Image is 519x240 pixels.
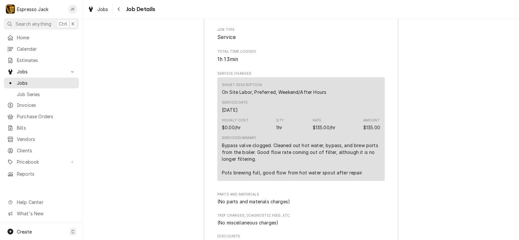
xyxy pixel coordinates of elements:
span: Job Details [124,5,155,14]
span: What's New [17,210,75,217]
div: Job Type [217,27,385,41]
a: Calendar [4,44,79,54]
div: Hourly Cost [222,118,248,123]
a: Jobs [85,4,111,15]
div: Service Charges [217,71,385,184]
span: Reports [17,171,76,177]
span: Service [217,34,236,40]
span: Invoices [17,102,76,108]
div: Cost [222,124,241,131]
span: Search anything [16,20,51,27]
span: Pricebook [17,158,66,165]
span: Trip Charges, Diagnostic Fees, etc. [217,213,385,218]
span: Parts and Materials [217,192,385,197]
span: Jobs [17,80,76,86]
a: Clients [4,145,79,156]
div: Service Date [222,107,238,113]
div: JK [68,5,77,14]
span: Help Center [17,199,75,206]
span: Create [17,229,32,234]
div: Rate [313,118,321,123]
a: Reports [4,169,79,179]
div: Service Date [222,100,247,105]
a: Bills [4,122,79,133]
div: Trip Charges, Diagnostic Fees, etc. [217,213,385,226]
div: Line Item [217,77,385,181]
div: Amount [363,124,380,131]
span: K [72,20,75,27]
div: Service Summary [222,135,256,141]
a: Invoices [4,100,79,110]
span: Purchase Orders [17,113,76,120]
div: Price [313,118,336,131]
span: Vendors [17,136,76,143]
span: Bills [17,124,76,131]
button: Navigate back [114,4,124,14]
div: Cost [222,118,248,131]
a: Jobs [4,78,79,88]
span: Job Type [217,33,385,41]
div: Short Description [222,89,326,95]
span: Estimates [17,57,76,64]
a: Go to What's New [4,208,79,219]
div: Amount [363,118,380,123]
a: Purchase Orders [4,111,79,122]
div: Trip Charges, Diagnostic Fees, etc. List [217,219,385,226]
span: C [71,228,75,235]
span: 1h 13min [217,56,238,62]
div: Quantity [276,124,282,131]
div: Amount [363,118,380,131]
a: Estimates [4,55,79,66]
span: Ctrl [59,20,67,27]
div: Bypass valve clogged. Cleaned out hot water, bypass, and brew ports from the boiler. Good flow ra... [222,142,380,176]
a: Go to Pricebook [4,157,79,167]
button: Search anythingCtrlK [4,18,79,30]
div: Espresso Jack's Avatar [6,5,15,14]
span: Calendar [17,45,76,52]
div: Parts and Materials List [217,198,385,205]
div: Quantity [276,118,285,131]
a: Job Series [4,89,79,100]
div: Price [313,124,336,131]
div: Parts and Materials [217,192,385,205]
div: Jack Kehoe's Avatar [68,5,77,14]
div: Total Time Logged [217,49,385,63]
span: Jobs [97,6,108,13]
span: Service Charges [217,71,385,76]
a: Vendors [4,134,79,145]
a: Home [4,32,79,43]
div: Service Charges List [217,77,385,184]
a: Go to Help Center [4,197,79,208]
div: E [6,5,15,14]
div: Qty. [276,118,285,123]
span: Job Type [217,27,385,32]
span: Total Time Logged [217,56,385,63]
span: Jobs [17,68,66,75]
span: Discounts [217,234,385,239]
div: Service Date [222,100,247,113]
span: Home [17,34,76,41]
span: Clients [17,147,76,154]
div: Short Description [222,82,326,95]
div: Espresso Jack [17,6,48,13]
a: Go to Jobs [4,66,79,77]
span: Total Time Logged [217,49,385,54]
span: Job Series [17,91,76,98]
div: Short Description [222,82,262,88]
